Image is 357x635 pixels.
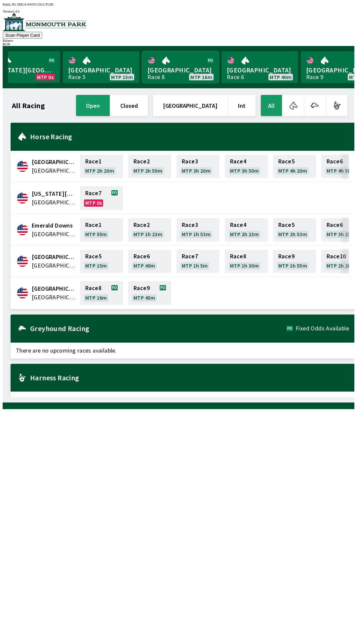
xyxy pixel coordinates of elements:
[32,221,76,230] span: Emerald Downs
[278,168,307,173] span: MTP 4h 20m
[128,250,171,273] a: Race6MTP 40m
[278,232,307,237] span: MTP 2h 53m
[230,232,259,237] span: MTP 2h 23m
[32,230,76,238] span: United States
[110,95,148,116] button: closed
[134,263,155,268] span: MTP 40m
[182,254,198,259] span: Race 7
[85,222,101,228] span: Race 1
[182,159,198,164] span: Race 3
[278,159,295,164] span: Race 5
[128,155,171,178] a: Race2MTP 2h 50m
[32,261,76,270] span: United States
[3,13,86,31] img: venue logo
[32,190,76,198] span: Delaware Park
[225,218,268,241] a: Race4MTP 2h 23m
[85,232,107,237] span: MTP 55m
[225,250,268,273] a: Race8MTP 1h 30m
[230,168,259,173] span: MTP 3h 50m
[327,263,355,268] span: MTP 2h 20m
[80,186,123,210] a: Race7MTP 0s
[134,222,150,228] span: Race 2
[85,254,101,259] span: Race 5
[3,32,42,39] button: Scan Player Card
[221,51,298,83] a: [GEOGRAPHIC_DATA]Race 6MTP 40m
[177,218,219,241] a: Race3MTP 1h 53m
[3,42,354,46] div: $ 0.00
[182,222,198,228] span: Race 3
[134,232,162,237] span: MTP 1h 23m
[32,293,76,302] span: United States
[37,74,54,80] span: MTP 0s
[11,343,354,359] span: There are no upcoming races available.
[17,3,54,6] span: DHU4-WSSY-53G3-TU6E
[327,159,343,164] span: Race 6
[85,168,114,173] span: MTP 2h 20m
[278,222,295,228] span: Race 5
[327,222,343,228] span: Race 6
[3,3,354,6] div: Public ID:
[278,254,295,259] span: Race 9
[327,232,355,237] span: MTP 3h 23m
[32,284,76,293] span: Monmouth Park
[85,190,101,196] span: Race 7
[76,95,110,116] button: open
[32,166,76,175] span: United States
[327,254,346,259] span: Race 10
[30,326,287,331] h2: Greyhound Racing
[227,66,293,74] span: [GEOGRAPHIC_DATA]
[3,10,354,13] div: Version 1.4.0
[134,285,150,291] span: Race 9
[12,103,45,108] h1: All Racing
[261,95,282,116] button: All
[230,254,246,259] span: Race 8
[230,159,246,164] span: Race 4
[134,254,150,259] span: Race 6
[230,263,259,268] span: MTP 1h 30m
[80,250,123,273] a: Race5MTP 15m
[182,232,211,237] span: MTP 1h 53m
[227,74,244,80] div: Race 6
[32,158,76,166] span: Canterbury Park
[85,285,101,291] span: Race 8
[228,95,256,116] button: Int
[68,66,134,74] span: [GEOGRAPHIC_DATA]
[30,134,349,139] h2: Horse Racing
[177,250,219,273] a: Race7MTP 1h 5m
[80,281,123,305] a: Race8MTP 16m
[85,200,102,205] span: MTP 0s
[296,326,349,331] span: Fixed Odds Available
[182,168,211,173] span: MTP 3h 20m
[134,168,162,173] span: MTP 2h 50m
[306,74,323,80] div: Race 9
[111,74,133,80] span: MTP 15m
[273,155,316,178] a: Race5MTP 4h 20m
[182,263,208,268] span: MTP 1h 5m
[142,51,219,83] a: [GEOGRAPHIC_DATA]Race 8MTP 16m
[273,218,316,241] a: Race5MTP 2h 53m
[80,218,123,241] a: Race1MTP 55m
[30,375,349,380] h2: Harness Racing
[85,159,101,164] span: Race 1
[11,392,354,407] span: There are no upcoming races available.
[278,263,307,268] span: MTP 1h 55m
[85,295,107,300] span: MTP 16m
[68,74,85,80] div: Race 5
[225,155,268,178] a: Race4MTP 3h 50m
[153,95,227,116] button: [GEOGRAPHIC_DATA]
[134,295,155,300] span: MTP 45m
[128,281,171,305] a: Race9MTP 45m
[3,39,354,42] div: Balance
[85,263,107,268] span: MTP 15m
[177,155,219,178] a: Race3MTP 3h 20m
[80,155,123,178] a: Race1MTP 2h 20m
[32,198,76,207] span: United States
[63,51,139,83] a: [GEOGRAPHIC_DATA]Race 5MTP 15m
[230,222,246,228] span: Race 4
[128,218,171,241] a: Race2MTP 1h 23m
[327,168,355,173] span: MTP 4h 50m
[273,250,316,273] a: Race9MTP 1h 55m
[270,74,292,80] span: MTP 40m
[32,253,76,261] span: Fairmount Park
[134,159,150,164] span: Race 2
